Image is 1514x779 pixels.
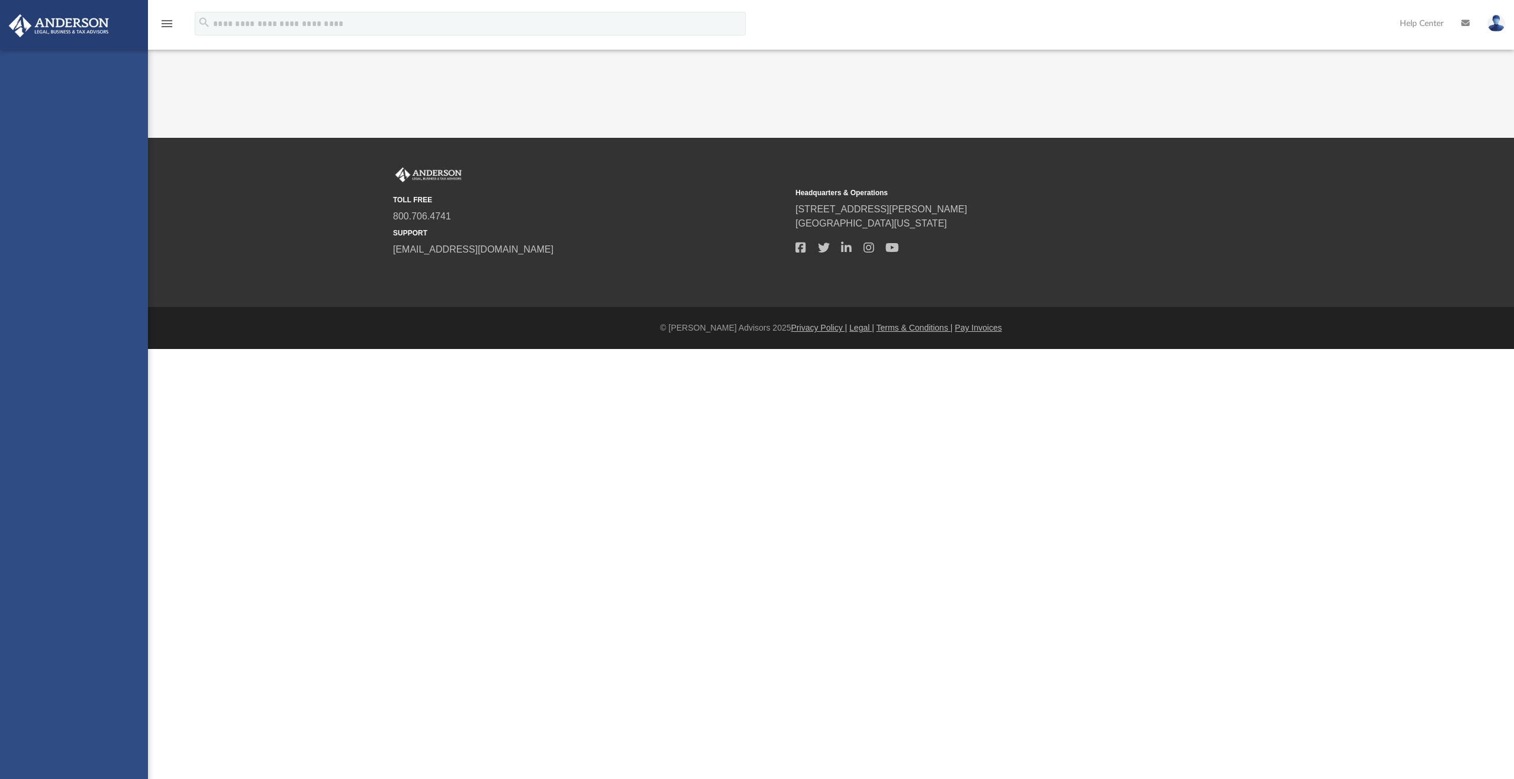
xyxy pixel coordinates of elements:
a: menu [160,22,174,31]
small: Headquarters & Operations [795,188,1190,198]
a: [GEOGRAPHIC_DATA][US_STATE] [795,218,947,228]
a: Pay Invoices [955,323,1001,332]
a: [STREET_ADDRESS][PERSON_NAME] [795,204,967,214]
a: Legal | [849,323,874,332]
i: menu [160,17,174,31]
img: User Pic [1487,15,1505,32]
small: TOLL FREE [393,195,787,205]
img: Anderson Advisors Platinum Portal [5,14,112,37]
a: Privacy Policy | [791,323,848,332]
img: Anderson Advisors Platinum Portal [393,167,464,183]
i: search [198,16,211,29]
a: Terms & Conditions | [877,323,953,332]
a: 800.706.4741 [393,211,451,221]
small: SUPPORT [393,228,787,238]
div: © [PERSON_NAME] Advisors 2025 [148,322,1514,334]
a: [EMAIL_ADDRESS][DOMAIN_NAME] [393,244,553,254]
